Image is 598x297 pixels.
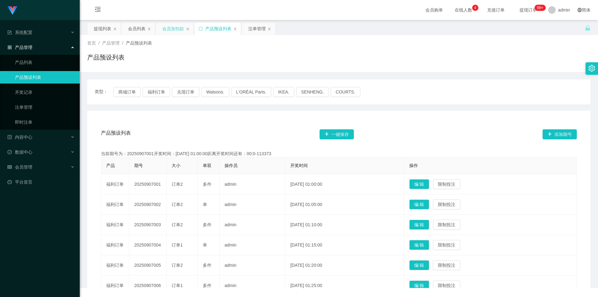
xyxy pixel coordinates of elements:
a: 产品预设列表 [15,71,75,84]
img: logo.9652507e.png [7,6,17,15]
button: 限制投注 [433,240,460,250]
td: [DATE] 01:00:00 [285,174,404,194]
td: admin [220,255,285,275]
button: COURTS. [331,87,360,97]
td: 20250907005 [129,255,167,275]
button: 编 辑 [409,260,429,270]
button: 编 辑 [409,220,429,230]
span: 数据中心 [7,150,32,155]
button: 编 辑 [409,199,429,209]
i: 图标: close [268,27,271,31]
button: 限制投注 [433,179,460,189]
span: 首页 [87,41,96,46]
div: 提现列表 [94,23,111,35]
a: 开奖记录 [15,86,75,98]
sup: 1109 [534,5,546,11]
a: 注单管理 [15,101,75,113]
span: 订单2 [172,202,183,207]
i: 图标: setting [588,65,595,72]
td: 福利订单 [101,275,129,296]
span: 开奖时间 [290,163,308,168]
td: admin [220,215,285,235]
span: 产品预设列表 [126,41,152,46]
div: 会员列表 [128,23,145,35]
td: 福利订单 [101,174,129,194]
span: 多件 [203,182,211,187]
i: 图标: close [113,27,117,31]
button: IKEA. [273,87,294,97]
td: [DATE] 01:20:00 [285,255,404,275]
button: 商城订单 [113,87,141,97]
td: admin [220,194,285,215]
button: Watsons. [201,87,229,97]
i: 图标: close [233,27,237,31]
span: 会员管理 [7,165,32,170]
td: 20250907004 [129,235,167,255]
div: 当前期号为：20250907001开奖时间：[DATE] 01:00:00距离开奖时间还有：00:0-113373 [101,151,577,157]
i: 图标: profile [7,135,12,139]
span: 产品管理 [7,45,32,50]
i: 图标: menu-fold [87,0,108,20]
i: 图标: unlock [585,25,591,31]
div: 产品预设列表 [205,23,231,35]
span: / [122,41,123,46]
button: 限制投注 [433,260,460,270]
span: 充值订单 [484,8,508,12]
span: 单双 [203,163,211,168]
td: 20250907001 [129,174,167,194]
button: SENHENG. [296,87,329,97]
span: 单 [203,202,207,207]
span: 在线人数 [452,8,475,12]
button: 图标: plus添加期号 [543,129,577,139]
button: 福利订单 [143,87,170,97]
span: 期号 [134,163,143,168]
i: 图标: global [577,8,582,12]
span: 产品预设列表 [101,129,131,139]
span: 单 [203,242,207,247]
a: 产品列表 [15,56,75,69]
td: [DATE] 01:25:00 [285,275,404,296]
i: 图标: table [7,165,12,169]
span: 提现订单 [516,8,540,12]
span: 操作 [409,163,418,168]
td: 20250907006 [129,275,167,296]
td: [DATE] 01:15:00 [285,235,404,255]
span: 订单1 [172,242,183,247]
i: 图标: close [147,27,151,31]
span: 多件 [203,263,211,268]
button: 编 辑 [409,240,429,250]
td: [DATE] 01:10:00 [285,215,404,235]
span: 多件 [203,283,211,288]
button: 图标: plus一键保存 [320,129,354,139]
i: 图标: sync [198,26,203,31]
td: 福利订单 [101,215,129,235]
td: 福利订单 [101,235,129,255]
span: 大小 [172,163,180,168]
a: 即时注单 [15,116,75,128]
button: L'ORÉAL Paris. [231,87,271,97]
button: 限制投注 [433,280,460,290]
span: 类型： [95,87,113,97]
i: 图标: check-circle-o [7,150,12,154]
button: 编 辑 [409,280,429,290]
button: 兑现订单 [172,87,199,97]
span: 订单2 [172,222,183,227]
span: 产品 [106,163,115,168]
p: 4 [474,5,477,11]
span: 内容中心 [7,135,32,140]
td: [DATE] 01:05:00 [285,194,404,215]
td: admin [220,275,285,296]
a: 图标: dashboard平台首页 [7,176,75,188]
i: 图标: close [186,27,190,31]
span: 多件 [203,222,211,227]
h1: 产品预设列表 [87,53,125,62]
td: admin [220,235,285,255]
span: 订单2 [172,182,183,187]
td: 20250907003 [129,215,167,235]
span: 订单2 [172,263,183,268]
span: 订单1 [172,283,183,288]
td: 福利订单 [101,255,129,275]
div: 注单管理 [248,23,266,35]
div: 2021 [85,274,593,280]
div: 会员加扣款 [162,23,184,35]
